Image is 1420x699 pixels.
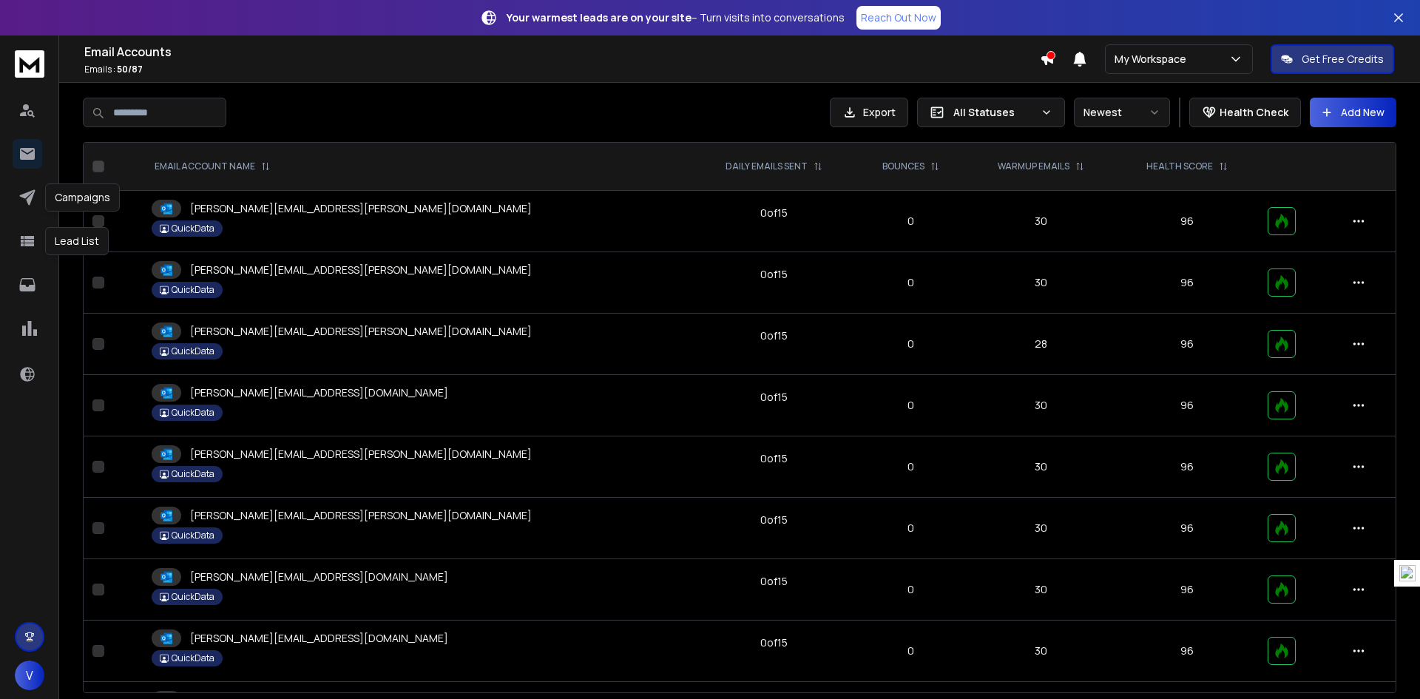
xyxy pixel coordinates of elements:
[190,324,532,339] p: [PERSON_NAME][EMAIL_ADDRESS][PERSON_NAME][DOMAIN_NAME]
[190,631,448,646] p: [PERSON_NAME][EMAIL_ADDRESS][DOMAIN_NAME]
[1116,375,1259,436] td: 96
[865,459,957,474] p: 0
[190,447,532,462] p: [PERSON_NAME][EMAIL_ADDRESS][PERSON_NAME][DOMAIN_NAME]
[172,223,214,234] p: QuickData
[760,574,788,589] div: 0 of 15
[190,385,448,400] p: [PERSON_NAME][EMAIL_ADDRESS][DOMAIN_NAME]
[45,183,120,212] div: Campaigns
[15,50,44,78] img: logo
[865,582,957,597] p: 0
[507,10,845,25] p: – Turn visits into conversations
[760,635,788,650] div: 0 of 15
[45,227,109,255] div: Lead List
[1302,52,1384,67] p: Get Free Credits
[1074,98,1170,127] button: Newest
[172,407,214,419] p: QuickData
[865,337,957,351] p: 0
[760,513,788,527] div: 0 of 15
[1115,52,1192,67] p: My Workspace
[190,201,532,216] p: [PERSON_NAME][EMAIL_ADDRESS][PERSON_NAME][DOMAIN_NAME]
[1271,44,1394,74] button: Get Free Credits
[998,161,1069,172] p: WARMUP EMAILS
[172,591,214,603] p: QuickData
[760,206,788,220] div: 0 of 15
[190,570,448,584] p: [PERSON_NAME][EMAIL_ADDRESS][DOMAIN_NAME]
[15,661,44,690] button: V
[760,451,788,466] div: 0 of 15
[865,521,957,536] p: 0
[726,161,808,172] p: DAILY EMAILS SENT
[966,314,1116,375] td: 28
[830,98,908,127] button: Export
[865,644,957,658] p: 0
[1116,621,1259,682] td: 96
[172,284,214,296] p: QuickData
[84,64,1040,75] p: Emails :
[172,652,214,664] p: QuickData
[865,275,957,290] p: 0
[865,398,957,413] p: 0
[760,267,788,282] div: 0 of 15
[966,191,1116,252] td: 30
[760,328,788,343] div: 0 of 15
[172,345,214,357] p: QuickData
[155,161,270,172] div: EMAIL ACCOUNT NAME
[953,105,1035,120] p: All Statuses
[882,161,924,172] p: BOUNCES
[966,436,1116,498] td: 30
[966,375,1116,436] td: 30
[966,252,1116,314] td: 30
[856,6,941,30] a: Reach Out Now
[1310,98,1396,127] button: Add New
[1116,314,1259,375] td: 96
[966,621,1116,682] td: 30
[1116,498,1259,559] td: 96
[1116,191,1259,252] td: 96
[1146,161,1213,172] p: HEALTH SCORE
[84,43,1040,61] h1: Email Accounts
[865,214,957,229] p: 0
[172,530,214,541] p: QuickData
[966,559,1116,621] td: 30
[172,468,214,480] p: QuickData
[760,390,788,405] div: 0 of 15
[507,10,692,24] strong: Your warmest leads are on your site
[1116,252,1259,314] td: 96
[1116,436,1259,498] td: 96
[1220,105,1288,120] p: Health Check
[861,10,936,25] p: Reach Out Now
[966,498,1116,559] td: 30
[117,63,143,75] span: 50 / 87
[1116,559,1259,621] td: 96
[190,508,532,523] p: [PERSON_NAME][EMAIL_ADDRESS][PERSON_NAME][DOMAIN_NAME]
[190,263,532,277] p: [PERSON_NAME][EMAIL_ADDRESS][PERSON_NAME][DOMAIN_NAME]
[1189,98,1301,127] button: Health Check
